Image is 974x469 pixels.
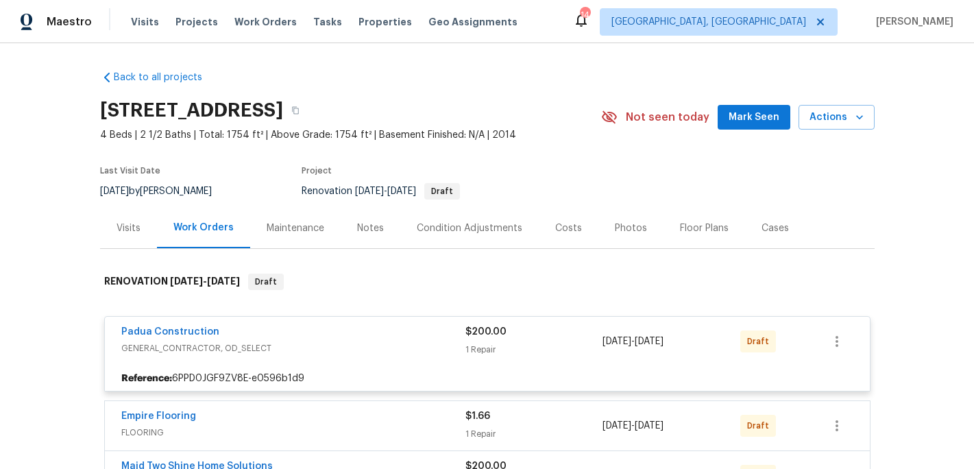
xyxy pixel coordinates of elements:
span: [DATE] [355,187,384,196]
span: Actions [809,109,864,126]
a: Back to all projects [100,71,232,84]
span: [GEOGRAPHIC_DATA], [GEOGRAPHIC_DATA] [611,15,806,29]
span: Properties [358,15,412,29]
span: Visits [131,15,159,29]
div: Cases [762,221,789,235]
div: Costs [555,221,582,235]
span: Draft [747,335,775,348]
span: [DATE] [602,421,631,431]
div: 6PPD0JGF9ZV8E-e0596b1d9 [105,366,870,391]
span: FLOORING [121,426,465,440]
span: Maestro [47,15,92,29]
span: [DATE] [387,187,416,196]
span: - [602,419,663,433]
button: Actions [799,105,875,130]
span: [DATE] [170,276,203,286]
div: Maintenance [267,221,324,235]
span: Draft [426,187,459,195]
span: $1.66 [465,411,490,421]
b: Reference: [121,372,172,385]
span: Mark Seen [729,109,779,126]
span: [DATE] [635,421,663,431]
div: Photos [615,221,647,235]
div: Visits [117,221,141,235]
button: Copy Address [283,98,308,123]
span: [DATE] [207,276,240,286]
div: 1 Repair [465,427,603,441]
div: by [PERSON_NAME] [100,183,228,200]
span: Not seen today [626,110,709,124]
div: Work Orders [173,221,234,234]
span: Renovation [302,187,460,196]
span: - [602,335,663,348]
a: Padua Construction [121,327,219,337]
div: RENOVATION [DATE]-[DATE]Draft [100,260,875,304]
span: Geo Assignments [428,15,518,29]
span: Draft [249,275,282,289]
span: 4 Beds | 2 1/2 Baths | Total: 1754 ft² | Above Grade: 1754 ft² | Basement Finished: N/A | 2014 [100,128,601,142]
a: Empire Flooring [121,411,196,421]
span: $200.00 [465,327,507,337]
span: Projects [175,15,218,29]
span: [DATE] [635,337,663,346]
button: Mark Seen [718,105,790,130]
span: [DATE] [602,337,631,346]
span: GENERAL_CONTRACTOR, OD_SELECT [121,341,465,355]
span: Draft [747,419,775,433]
div: Notes [357,221,384,235]
div: 1 Repair [465,343,603,357]
div: Floor Plans [680,221,729,235]
span: Tasks [313,17,342,27]
span: Work Orders [234,15,297,29]
span: Project [302,167,332,175]
span: [PERSON_NAME] [870,15,953,29]
div: 14 [580,8,589,22]
h2: [STREET_ADDRESS] [100,104,283,117]
span: - [170,276,240,286]
span: Last Visit Date [100,167,160,175]
div: Condition Adjustments [417,221,522,235]
h6: RENOVATION [104,274,240,290]
span: [DATE] [100,187,129,196]
span: - [355,187,416,196]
